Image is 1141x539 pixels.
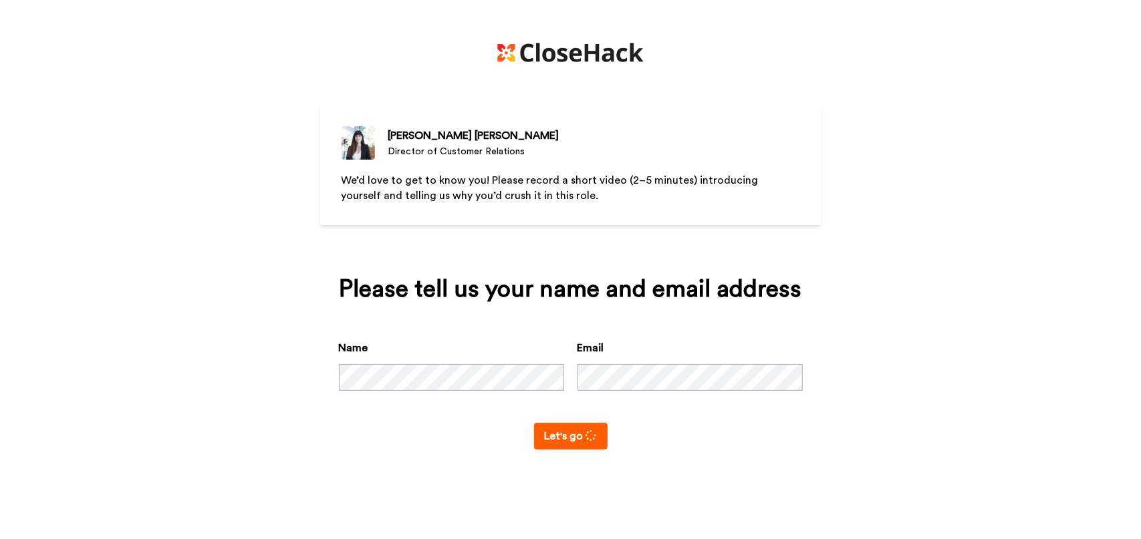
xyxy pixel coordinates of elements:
[534,423,608,450] button: Let's go
[339,340,368,356] label: Name
[388,145,559,158] div: Director of Customer Relations
[578,340,604,356] label: Email
[339,276,803,303] div: Please tell us your name and email address
[497,43,644,62] img: https://cdn.bonjoro.com/media/8ef20797-8052-423f-a066-3a70dff60c56/6f41e73b-fbe8-40a5-8aec-628176...
[388,128,559,144] div: [PERSON_NAME] [PERSON_NAME]
[342,126,375,160] img: Director of Customer Relations
[342,175,761,201] span: We’d love to get to know you! Please record a short video (2–5 minutes) introducing yourself and ...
